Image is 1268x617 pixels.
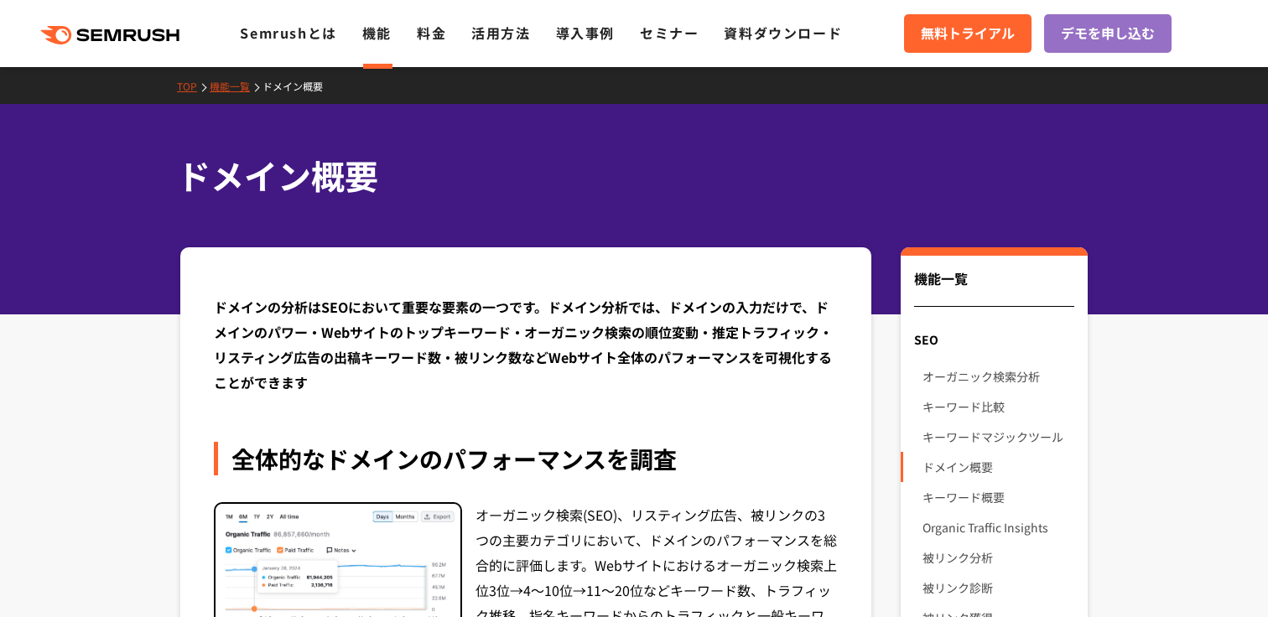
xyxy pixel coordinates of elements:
a: キーワード概要 [922,482,1074,512]
div: 機能一覧 [914,268,1074,307]
a: Semrushとは [240,23,336,43]
a: 機能一覧 [210,79,262,93]
h1: ドメイン概要 [177,151,1074,200]
div: ドメインの分析はSEOにおいて重要な要素の一つです。ドメイン分析では、ドメインの入力だけで、ドメインのパワー・Webサイトのトップキーワード・オーガニック検索の順位変動・推定トラフィック・リステ... [214,294,838,395]
span: デモを申し込む [1061,23,1155,44]
a: キーワードマジックツール [922,422,1074,452]
a: TOP [177,79,210,93]
a: 被リンク分析 [922,542,1074,573]
a: 料金 [417,23,446,43]
a: 被リンク診断 [922,573,1074,603]
a: 導入事例 [556,23,615,43]
a: オーガニック検索分析 [922,361,1074,391]
a: セミナー [640,23,699,43]
a: ドメイン概要 [262,79,335,93]
div: SEO [901,324,1088,355]
a: ドメイン概要 [922,452,1074,482]
a: 無料トライアル [904,14,1032,53]
a: デモを申し込む [1044,14,1172,53]
a: 活用方法 [471,23,530,43]
div: 全体的なドメインのパフォーマンスを調査 [214,442,838,475]
a: 資料ダウンロード [724,23,842,43]
a: Organic Traffic Insights [922,512,1074,542]
span: 無料トライアル [921,23,1015,44]
a: 機能 [362,23,392,43]
a: キーワード比較 [922,391,1074,422]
